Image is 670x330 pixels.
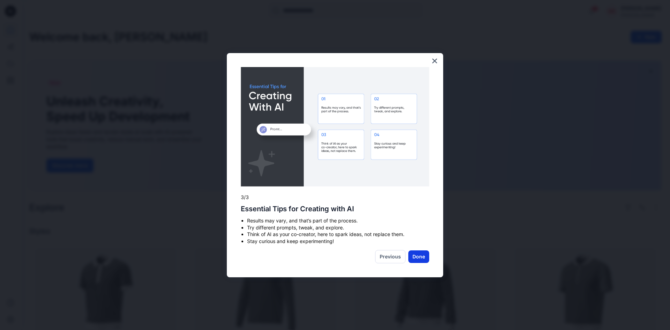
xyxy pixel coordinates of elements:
[247,238,429,245] li: Stay curious and keep experimenting!
[247,217,429,224] li: Results may vary, and that’s part of the process.
[247,224,429,231] li: Try different prompts, tweak, and explore.
[241,194,429,201] p: 3/3
[375,250,405,263] button: Previous
[247,231,429,238] li: Think of AI as your co-creator, here to spark ideas, not replace them.
[241,205,429,213] h2: Essential Tips for Creating with AI
[408,250,429,263] button: Done
[431,55,438,66] button: Close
